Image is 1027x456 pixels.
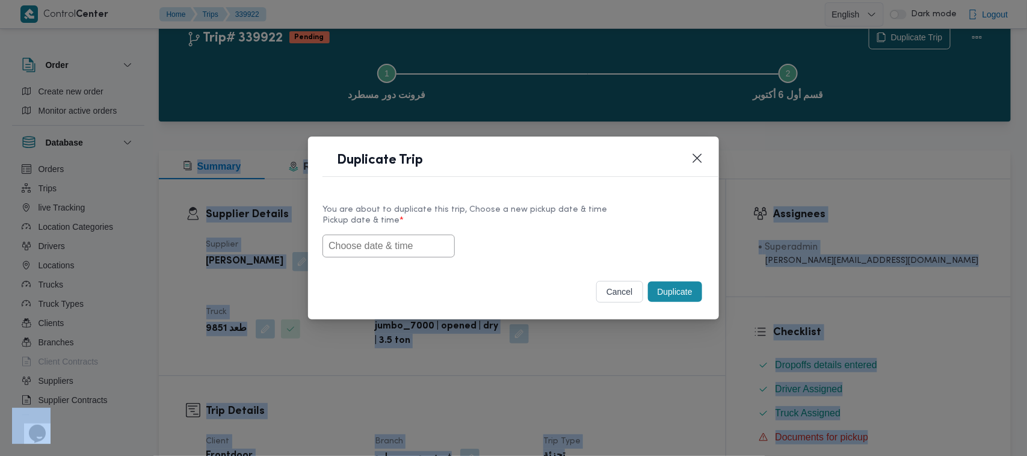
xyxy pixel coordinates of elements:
button: cancel [596,281,643,303]
button: Closes this modal window [690,151,705,165]
button: Duplicate [648,282,702,302]
input: Choose date & time [322,235,455,257]
div: You are about to duplicate this trip, Choose a new pickup date & time [322,203,705,216]
h1: Duplicate Trip [337,151,423,170]
label: Pickup date & time [322,216,705,235]
iframe: chat widget [12,408,51,444]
